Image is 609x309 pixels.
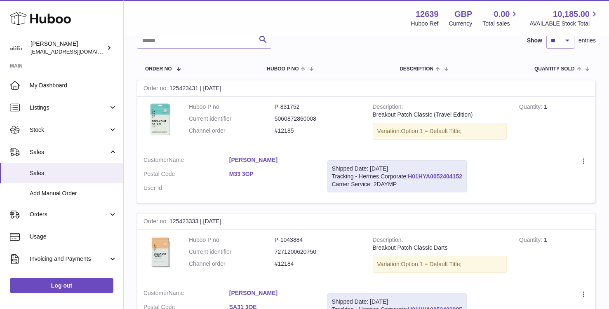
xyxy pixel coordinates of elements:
[373,103,403,112] strong: Description
[373,256,507,273] div: Variation:
[189,248,275,256] dt: Current identifier
[373,111,507,119] div: Breakout Patch Classic (Travel Edition)
[373,123,507,140] div: Variation:
[30,82,117,89] span: My Dashboard
[416,9,439,20] strong: 12639
[10,42,22,54] img: admin@skinchoice.com
[400,66,433,72] span: Description
[30,233,117,241] span: Usage
[137,213,595,230] div: 125423333 | [DATE]
[143,103,176,136] img: 126391739440753.png
[275,260,360,268] dd: #12184
[519,103,544,112] strong: Quantity
[449,20,473,28] div: Currency
[229,156,315,164] a: [PERSON_NAME]
[229,289,315,297] a: [PERSON_NAME]
[275,103,360,111] dd: P-831752
[189,103,275,111] dt: Huboo P no
[30,148,108,156] span: Sales
[513,230,595,283] td: 1
[527,37,542,44] label: Show
[454,9,472,20] strong: GBP
[401,261,462,267] span: Option 1 = Default Title;
[327,160,467,193] div: Tracking - Hermes Corporate:
[519,236,544,245] strong: Quantity
[553,9,590,20] span: 10,185.00
[143,85,169,94] strong: Order no
[31,48,121,55] span: [EMAIL_ADDRESS][DOMAIN_NAME]
[332,165,462,173] div: Shipped Date: [DATE]
[189,260,275,268] dt: Channel order
[143,218,169,227] strong: Order no
[189,115,275,123] dt: Current identifier
[534,66,575,72] span: Quantity Sold
[275,127,360,135] dd: #12185
[30,169,117,177] span: Sales
[30,104,108,112] span: Listings
[401,128,462,134] span: Option 1 = Default Title;
[229,170,315,178] a: M33 3GP
[408,173,462,180] a: H01HYA0052404152
[30,255,108,263] span: Invoicing and Payments
[143,170,229,180] dt: Postal Code
[137,80,595,97] div: 125423431 | [DATE]
[31,40,105,56] div: [PERSON_NAME]
[513,97,595,150] td: 1
[143,289,229,299] dt: Name
[529,20,599,28] span: AVAILABLE Stock Total
[373,244,507,252] div: Breakout Patch Classic Darts
[578,37,596,44] span: entries
[143,184,229,192] dt: User Id
[189,127,275,135] dt: Channel order
[10,278,113,293] a: Log out
[332,180,462,188] div: Carrier Service: 2DAYMP
[275,115,360,123] dd: 5060872860008
[411,20,439,28] div: Huboo Ref
[143,290,169,296] span: Customer
[482,9,519,28] a: 0.00 Total sales
[494,9,510,20] span: 0.00
[189,236,275,244] dt: Huboo P no
[275,248,360,256] dd: 7271200620750
[267,66,299,72] span: Huboo P no
[30,190,117,197] span: Add Manual Order
[529,9,599,28] a: 10,185.00 AVAILABLE Stock Total
[145,66,172,72] span: Order No
[30,211,108,218] span: Orders
[143,236,176,269] img: 126391746598914.jpg
[30,126,108,134] span: Stock
[143,157,169,163] span: Customer
[332,298,462,306] div: Shipped Date: [DATE]
[482,20,519,28] span: Total sales
[373,236,403,245] strong: Description
[143,156,229,166] dt: Name
[275,236,360,244] dd: P-1043884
